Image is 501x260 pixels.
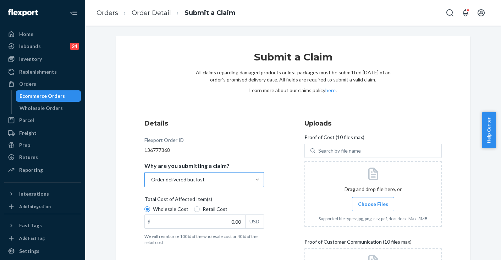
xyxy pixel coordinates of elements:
[144,137,184,147] div: Flexport Order ID
[19,154,38,161] div: Returns
[4,152,81,163] a: Returns
[4,188,81,200] button: Integrations
[132,9,171,17] a: Order Detail
[144,147,264,154] div: 136777368
[19,203,51,209] div: Add Integration
[19,117,34,124] div: Parcel
[16,90,81,102] a: Ecommerce Orders
[67,6,81,20] button: Close Navigation
[144,196,212,206] span: Total Cost of Affected Item(s)
[304,134,364,144] span: Proof of Cost (10 files max)
[19,222,42,229] div: Fast Tags
[196,87,391,94] p: Learn more about our claims policy .
[4,41,81,52] a: Inbounds24
[4,234,81,243] a: Add Fast Tag
[144,119,264,128] h3: Details
[443,6,457,20] button: Open Search Box
[325,87,336,93] a: here
[4,220,81,231] button: Fast Tags
[8,9,38,16] img: Flexport logo
[4,202,81,211] a: Add Integration
[203,206,227,213] span: Retail Cost
[70,43,79,50] div: 24
[4,28,81,40] a: Home
[474,6,488,20] button: Open account menu
[145,215,245,228] input: $USD
[358,201,388,208] span: Choose Files
[20,105,63,112] div: Wholesale Orders
[318,147,361,154] div: Search by file name
[194,206,200,212] input: Retail Cost
[19,142,30,149] div: Prep
[151,176,205,183] div: Order delivered but lost
[245,215,264,228] div: USD
[19,31,33,38] div: Home
[144,206,150,212] input: Wholesale Cost
[4,164,81,176] a: Reporting
[19,129,37,137] div: Freight
[196,51,391,69] h1: Submit a Claim
[4,78,81,90] a: Orders
[4,127,81,139] a: Freight
[16,102,81,114] a: Wholesale Orders
[304,238,412,248] span: Proof of Customer Communication (10 files max)
[20,92,65,100] div: Ecommerce Orders
[482,112,496,148] button: Help Center
[14,5,40,11] span: Support
[304,119,442,128] h3: Uploads
[19,80,36,87] div: Orders
[19,166,43,174] div: Reporting
[185,9,236,17] a: Submit a Claim
[19,248,39,255] div: Settings
[4,139,81,151] a: Prep
[19,68,57,75] div: Replenishments
[153,206,188,213] span: Wholesale Cost
[91,2,241,23] ol: breadcrumbs
[19,190,49,197] div: Integrations
[144,233,264,245] p: We will reimburse 100% of the wholesale cost or 40% of the retail cost
[97,9,118,17] a: Orders
[4,245,81,257] a: Settings
[458,6,473,20] button: Open notifications
[145,215,153,228] div: $
[196,69,391,83] p: All claims regarding damaged products or lost packages must be submitted [DATE] of an order’s pro...
[4,115,81,126] a: Parcel
[19,43,41,50] div: Inbounds
[144,162,230,169] p: Why are you submitting a claim?
[4,66,81,78] a: Replenishments
[19,55,42,63] div: Inventory
[4,53,81,65] a: Inventory
[19,235,45,241] div: Add Fast Tag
